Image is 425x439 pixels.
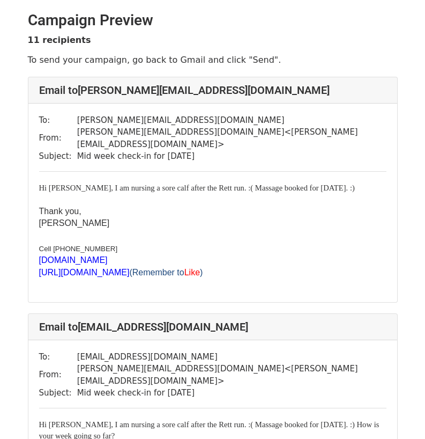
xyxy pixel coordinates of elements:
[77,114,386,127] td: [PERSON_NAME][EMAIL_ADDRESS][DOMAIN_NAME]
[39,387,77,399] td: Subject:
[39,218,110,228] font: [PERSON_NAME]
[39,320,386,333] h4: Email to [EMAIL_ADDRESS][DOMAIN_NAME]
[77,351,386,363] td: [EMAIL_ADDRESS][DOMAIN_NAME]
[39,268,130,277] a: [URL][DOMAIN_NAME]
[39,150,77,163] td: Subject:
[77,363,386,387] td: [PERSON_NAME][EMAIL_ADDRESS][DOMAIN_NAME] < [PERSON_NAME][EMAIL_ADDRESS][DOMAIN_NAME] >
[28,35,91,45] strong: 11 recipients
[200,268,203,277] span: )
[77,126,386,150] td: [PERSON_NAME][EMAIL_ADDRESS][DOMAIN_NAME] < [PERSON_NAME][EMAIL_ADDRESS][DOMAIN_NAME] >
[39,363,77,387] td: From:
[39,126,77,150] td: From:
[39,114,77,127] td: To:
[39,245,118,253] span: Cell [PHONE_NUMBER]
[39,184,355,192] span: Hi [PERSON_NAME], I am nursing a sore calf after the Rett run. :( Massage booked for [DATE]. :)
[39,84,386,97] h4: Email to [PERSON_NAME][EMAIL_ADDRESS][DOMAIN_NAME]
[77,387,386,399] td: Mid week check-in for [DATE]
[39,351,77,363] td: To:
[39,207,81,216] font: Thank you,
[28,11,398,30] h2: Campaign Preview
[28,54,398,65] p: To send your campaign, go back to Gmail and click "Send".
[77,150,386,163] td: Mid week check-in for [DATE]
[184,268,200,277] span: Like
[39,255,108,265] a: [DOMAIN_NAME]
[129,268,184,277] span: (Remember to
